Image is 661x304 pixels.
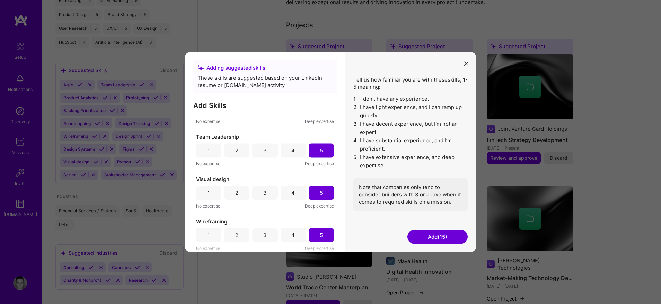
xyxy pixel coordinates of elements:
span: 4 [353,136,357,153]
span: No expertise [196,245,220,252]
span: 2 [353,103,357,120]
div: 3 [263,231,267,239]
span: No expertise [196,160,220,167]
span: Deep expertise [305,160,334,167]
div: 4 [291,231,295,239]
li: I have light experience, and I can ramp up quickly. [353,103,468,120]
li: I have extensive experience, and deep expertise. [353,153,468,170]
div: 2 [235,147,238,154]
div: Note that companies only tend to consider builders with 3 or above when it comes to required skil... [353,178,468,211]
div: 4 [291,147,295,154]
div: 1 [208,231,210,239]
div: 3 [263,189,267,196]
div: 2 [235,189,238,196]
span: Visual design [196,176,229,183]
span: 3 [353,120,357,136]
div: 4 [291,189,295,196]
li: I have substantial experience, and I’m proficient. [353,136,468,153]
i: icon Close [464,61,468,66]
button: Add(15) [407,230,468,244]
div: 5 [320,189,323,196]
span: Team Leadership [196,133,239,141]
li: I have decent experience, but I'm not an expert. [353,120,468,136]
span: Deep expertise [305,118,334,125]
div: Tell us how familiar you are with these skills , 1-5 meaning: [353,76,468,211]
div: 3 [263,147,267,154]
div: modal [185,52,476,252]
span: Deep expertise [305,202,334,210]
h3: Add Skills [193,101,337,110]
span: 5 [353,153,357,170]
div: Adding suggested skills [197,64,333,71]
div: 5 [320,147,323,154]
span: 1 [353,95,358,103]
span: No expertise [196,118,220,125]
span: No expertise [196,202,220,210]
div: 1 [208,147,210,154]
i: icon SuggestedTeams [197,65,204,71]
span: Deep expertise [305,245,334,252]
div: 5 [320,231,323,239]
li: I don't have any experience. [353,95,468,103]
div: 1 [208,189,210,196]
span: Wireframing [196,218,227,225]
div: 2 [235,231,238,239]
div: These skills are suggested based on your LinkedIn, resume or [DOMAIN_NAME] activity. [197,74,333,89]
